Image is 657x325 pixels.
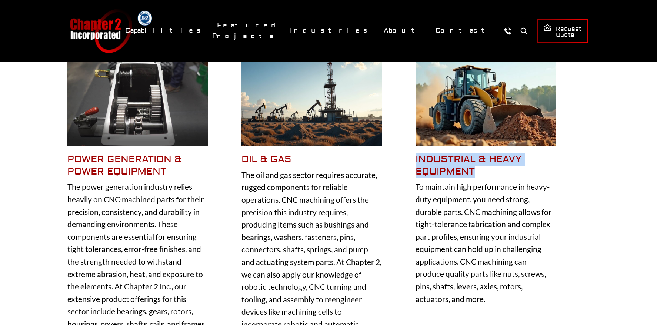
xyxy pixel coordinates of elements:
a: Call Us [501,24,514,38]
h5: Oil & Gas [241,153,382,166]
a: Capabilities [120,23,209,39]
a: Industries [285,23,375,39]
a: About [379,23,427,39]
h5: industrial & Heavy Equipment [416,153,556,178]
button: Search [517,24,531,38]
a: Contact [431,23,497,39]
h5: Power Generation & Power Equipment [67,153,208,178]
a: Featured Projects [212,17,281,44]
a: Request Quote [537,19,588,43]
a: Chapter 2 Incorporated [69,9,132,53]
span: Request Quote [543,24,581,39]
p: To maintain high performance in heavy-duty equipment, you need strong, durable parts. CNC machini... [416,180,556,305]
